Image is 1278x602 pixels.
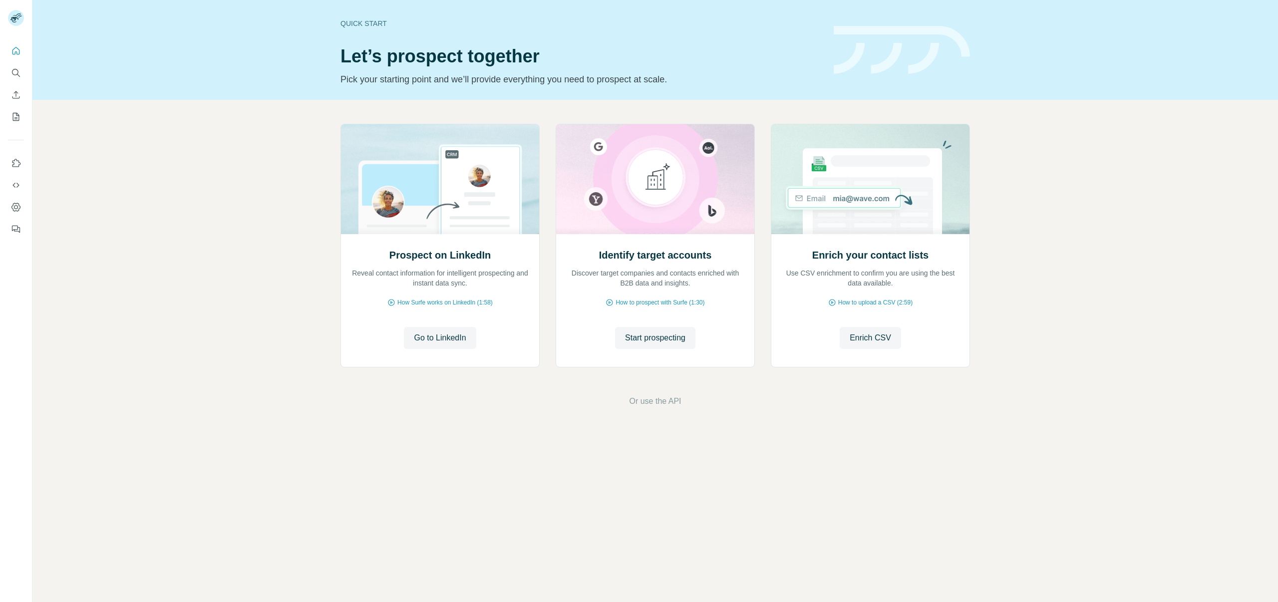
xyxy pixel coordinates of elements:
[8,86,24,104] button: Enrich CSV
[781,268,959,288] p: Use CSV enrichment to confirm you are using the best data available.
[340,46,822,66] h1: Let’s prospect together
[404,327,476,349] button: Go to LinkedIn
[340,18,822,28] div: Quick start
[340,72,822,86] p: Pick your starting point and we’ll provide everything you need to prospect at scale.
[616,298,704,307] span: How to prospect with Surfe (1:30)
[389,248,491,262] h2: Prospect on LinkedIn
[625,332,685,344] span: Start prospecting
[566,268,744,288] p: Discover target companies and contacts enriched with B2B data and insights.
[8,64,24,82] button: Search
[556,124,755,234] img: Identify target accounts
[850,332,891,344] span: Enrich CSV
[599,248,712,262] h2: Identify target accounts
[629,395,681,407] button: Or use the API
[8,220,24,238] button: Feedback
[771,124,970,234] img: Enrich your contact lists
[840,327,901,349] button: Enrich CSV
[8,108,24,126] button: My lists
[8,176,24,194] button: Use Surfe API
[8,198,24,216] button: Dashboard
[397,298,493,307] span: How Surfe works on LinkedIn (1:58)
[414,332,466,344] span: Go to LinkedIn
[351,268,529,288] p: Reveal contact information for intelligent prospecting and instant data sync.
[340,124,540,234] img: Prospect on LinkedIn
[834,26,970,74] img: banner
[812,248,929,262] h2: Enrich your contact lists
[8,154,24,172] button: Use Surfe on LinkedIn
[838,298,913,307] span: How to upload a CSV (2:59)
[8,42,24,60] button: Quick start
[615,327,695,349] button: Start prospecting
